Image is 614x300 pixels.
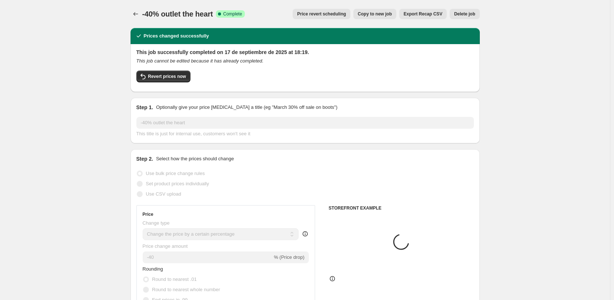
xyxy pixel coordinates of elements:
p: Optionally give your price [MEDICAL_DATA] a title (eg "March 30% off sale on boots") [156,104,337,111]
span: Round to nearest whole number [152,287,220,292]
h2: Step 1. [136,104,153,111]
button: Price change jobs [131,9,141,19]
span: Price change amount [143,243,188,249]
span: Use bulk price change rules [146,171,205,176]
span: Export Recap CSV [404,11,442,17]
span: Set product prices individually [146,181,209,186]
span: Complete [223,11,242,17]
div: help [301,230,309,238]
span: Use CSV upload [146,191,181,197]
button: Export Recap CSV [399,9,447,19]
h2: Step 2. [136,155,153,162]
h2: This job successfully completed on 17 de septiembre de 2025 at 18:19. [136,49,474,56]
i: This job cannot be edited because it has already completed. [136,58,264,64]
input: -15 [143,251,272,263]
span: Round to nearest .01 [152,276,197,282]
button: Delete job [450,9,479,19]
button: Price revert scheduling [293,9,350,19]
input: 30% off holiday sale [136,117,474,129]
p: Select how the prices should change [156,155,234,162]
span: Revert prices now [148,74,186,79]
button: Revert prices now [136,71,190,82]
span: Price revert scheduling [297,11,346,17]
h3: Price [143,211,153,217]
h2: Prices changed successfully [144,32,209,40]
span: Copy to new job [358,11,392,17]
span: -40% outlet the heart [142,10,213,18]
span: Rounding [143,266,163,272]
span: Delete job [454,11,475,17]
span: % (Price drop) [274,254,304,260]
span: Change type [143,220,170,226]
h6: STOREFRONT EXAMPLE [329,205,474,211]
span: This title is just for internal use, customers won't see it [136,131,250,136]
button: Copy to new job [353,9,396,19]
